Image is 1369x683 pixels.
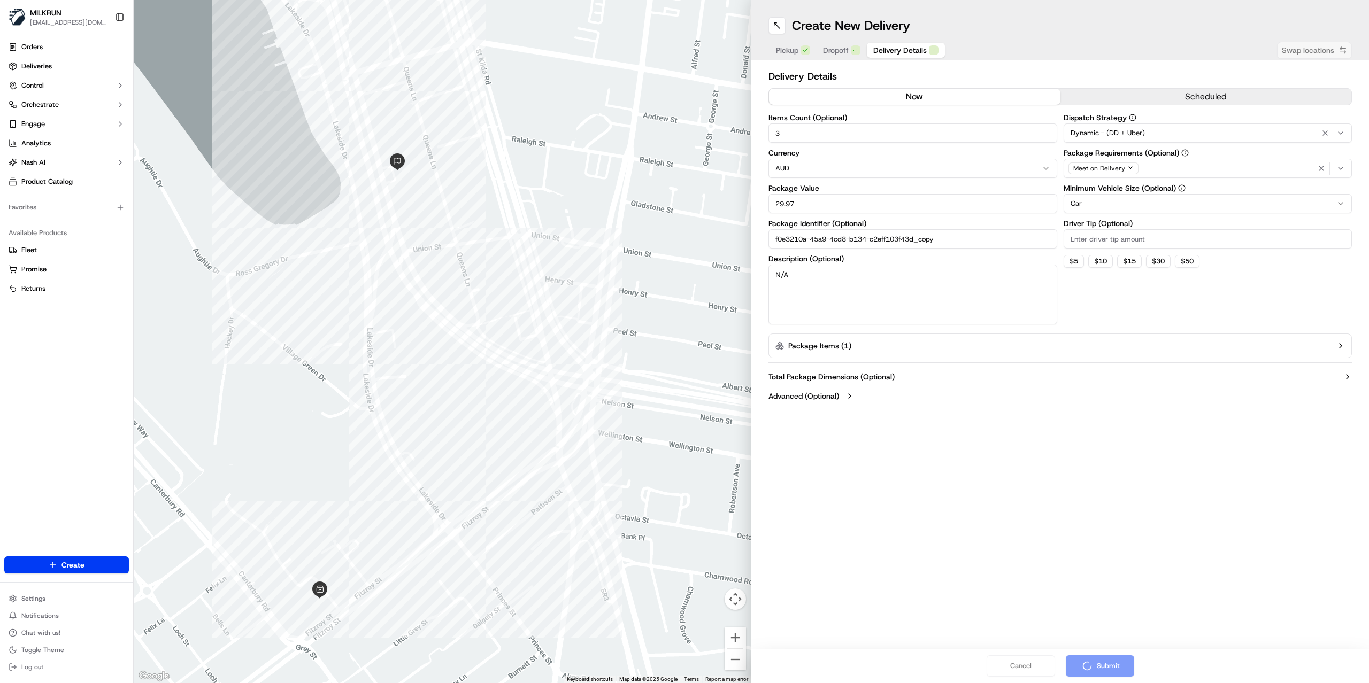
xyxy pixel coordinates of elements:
span: Pickup [776,45,798,56]
button: $30 [1146,255,1171,268]
label: Advanced (Optional) [768,391,839,401]
button: Map camera controls [725,588,746,610]
button: scheduled [1060,89,1352,105]
a: Terms (opens in new tab) [684,676,699,682]
span: Nash AI [21,158,45,167]
label: Dispatch Strategy [1064,114,1352,121]
button: Minimum Vehicle Size (Optional) [1178,184,1186,192]
span: Settings [21,594,45,603]
span: Dynamic - (DD + Uber) [1071,128,1145,138]
span: Orchestrate [21,100,59,110]
button: Advanced (Optional) [768,391,1352,401]
label: Package Requirements (Optional) [1064,149,1352,157]
span: Orders [21,42,43,52]
input: Enter package identifier [768,229,1057,249]
button: Log out [4,659,129,674]
a: Analytics [4,135,129,152]
button: Zoom out [725,649,746,670]
h2: Delivery Details [768,69,1352,84]
button: Package Requirements (Optional) [1181,149,1189,157]
button: Toggle Theme [4,642,129,657]
label: Driver Tip (Optional) [1064,220,1352,227]
button: MILKRUN [30,7,61,18]
button: Total Package Dimensions (Optional) [768,371,1352,382]
span: Dropoff [823,45,849,56]
span: Create [61,560,84,570]
button: Fleet [4,242,129,259]
button: $15 [1117,255,1142,268]
button: $10 [1088,255,1113,268]
a: Fleet [9,245,125,255]
a: Promise [9,265,125,274]
button: Dispatch Strategy [1129,114,1136,121]
span: Meet on Delivery [1073,164,1125,173]
a: Report a map error [705,676,748,682]
button: Dynamic - (DD + Uber) [1064,123,1352,143]
div: Favorites [4,199,129,216]
h1: Create New Delivery [792,17,910,34]
a: Open this area in Google Maps (opens a new window) [136,669,172,683]
label: Package Value [768,184,1057,192]
label: Total Package Dimensions (Optional) [768,371,895,382]
input: Enter number of items [768,123,1057,143]
button: [EMAIL_ADDRESS][DOMAIN_NAME] [30,18,106,27]
button: Package Items (1) [768,333,1352,358]
button: Nash AI [4,154,129,171]
input: Enter driver tip amount [1064,229,1352,249]
textarea: N/A [768,265,1057,324]
input: Enter package value [768,194,1057,213]
span: Product Catalog [21,177,73,187]
div: Available Products [4,224,129,242]
button: $50 [1175,255,1199,268]
img: MILKRUN [9,9,26,26]
button: Settings [4,591,129,606]
span: Toggle Theme [21,646,64,654]
label: Items Count (Optional) [768,114,1057,121]
button: MILKRUNMILKRUN[EMAIL_ADDRESS][DOMAIN_NAME] [4,4,111,30]
span: Deliveries [21,61,52,71]
span: Returns [21,284,45,293]
button: Returns [4,280,129,297]
a: Returns [9,284,125,293]
button: now [769,89,1060,105]
span: Map data ©2025 Google [619,676,678,682]
button: Keyboard shortcuts [567,676,613,683]
span: Delivery Details [873,45,927,56]
span: Chat with us! [21,628,60,637]
a: Deliveries [4,58,129,75]
button: Meet on Delivery [1064,159,1352,178]
a: Orders [4,38,129,56]
button: Zoom in [725,627,746,648]
button: Chat with us! [4,625,129,640]
label: Description (Optional) [768,255,1057,262]
button: Engage [4,115,129,133]
button: Promise [4,261,129,278]
span: Analytics [21,138,51,148]
button: Orchestrate [4,96,129,113]
span: Notifications [21,611,59,620]
span: Fleet [21,245,37,255]
label: Currency [768,149,1057,157]
span: Engage [21,119,45,129]
button: Create [4,556,129,573]
label: Package Items ( 1 ) [788,340,851,351]
img: Google [136,669,172,683]
button: Notifications [4,608,129,623]
span: Control [21,81,44,90]
span: Promise [21,265,47,274]
button: Control [4,77,129,94]
button: $5 [1064,255,1084,268]
a: Product Catalog [4,173,129,190]
span: Log out [21,663,43,671]
label: Package Identifier (Optional) [768,220,1057,227]
label: Minimum Vehicle Size (Optional) [1064,184,1352,192]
